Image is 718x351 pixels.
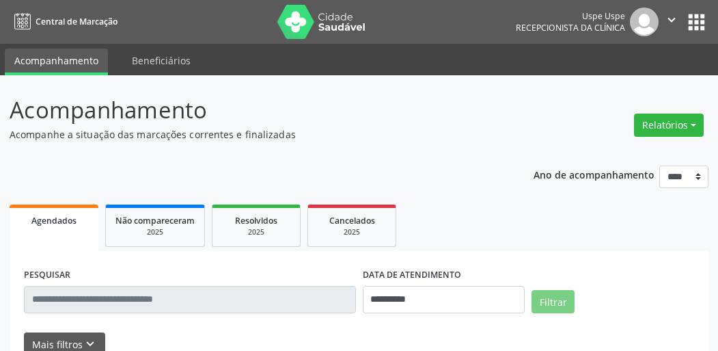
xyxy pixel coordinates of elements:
[10,93,499,127] p: Acompanhamento
[363,265,461,286] label: DATA DE ATENDIMENTO
[516,10,625,22] div: Uspe Uspe
[122,49,200,73] a: Beneficiários
[31,215,77,226] span: Agendados
[222,227,290,237] div: 2025
[318,227,386,237] div: 2025
[36,16,118,27] span: Central de Marcação
[534,166,654,183] p: Ano de acompanhamento
[531,290,575,313] button: Filtrar
[10,10,118,33] a: Central de Marcação
[24,265,70,286] label: PESQUISAR
[115,215,195,226] span: Não compareceram
[685,10,708,34] button: apps
[634,114,704,137] button: Relatórios
[5,49,108,75] a: Acompanhamento
[659,8,685,36] button: 
[115,227,195,237] div: 2025
[329,215,375,226] span: Cancelados
[10,127,499,142] p: Acompanhe a situação das marcações correntes e finalizadas
[664,12,679,27] i: 
[630,8,659,36] img: img
[235,215,277,226] span: Resolvidos
[516,22,625,34] span: Recepcionista da clínica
